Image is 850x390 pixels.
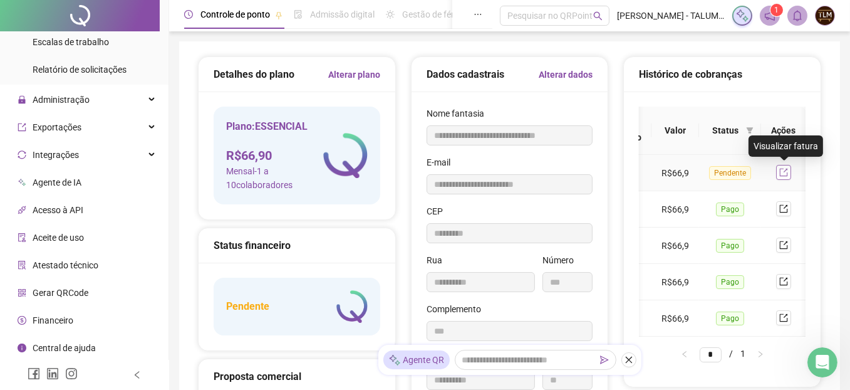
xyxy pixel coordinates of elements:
th: Ações [761,107,806,155]
span: Exportações [33,122,81,132]
span: [PERSON_NAME] - TALUMA INDUSTRIA E COMERCIO LTDA [617,9,725,23]
td: R$66,9 [651,228,699,264]
h5: Pendente [226,299,269,314]
span: Administração [33,95,90,105]
label: Número [542,253,582,267]
button: right [750,347,770,362]
label: Nome fantasia [427,107,492,120]
span: Gerar QRCode [33,288,88,298]
h5: Detalhes do plano [214,67,294,82]
td: R$66,9 [651,191,699,228]
span: info-circle [18,344,26,352]
label: CEP [427,204,451,218]
span: Gestão de férias [402,9,465,19]
img: 88373 [816,6,834,25]
h4: R$ 66,90 [226,147,323,164]
span: right [757,350,764,358]
a: Alterar plano [328,68,380,82]
div: Status financeiro [214,238,380,253]
div: Histórico de cobranças [639,66,806,82]
td: R$66,9 [651,155,699,191]
span: facebook [28,367,40,380]
span: Pago [716,203,744,216]
span: export [18,123,26,132]
span: lock [18,95,26,104]
span: bell [792,10,803,21]
a: Alterar dados [539,68,593,82]
sup: 1 [770,4,783,16]
img: sparkle-icon.fc2bf0ac1784a2077858766a79e2daf3.svg [388,354,401,367]
label: Complemento [427,302,489,316]
span: instagram [65,367,78,380]
span: Pago [716,312,744,325]
div: Proposta comercial [214,369,380,384]
button: left [675,347,695,362]
span: api [18,206,26,214]
span: filter [744,121,756,140]
span: sync [18,150,26,159]
span: export [779,241,788,250]
span: Escalas de trabalho [33,37,109,47]
span: export [779,277,788,286]
span: Status [709,124,741,137]
span: 1 [775,6,779,14]
td: R$66,9 [651,300,699,337]
span: clock-circle [184,10,193,19]
span: Financeiro [33,315,73,325]
span: left [681,350,688,358]
span: Central de ajuda [33,343,96,353]
span: export [779,204,788,213]
span: Aceite de uso [33,233,84,243]
span: Controle de ponto [200,9,270,19]
span: search [593,11,603,21]
span: Pago [716,275,744,289]
span: pushpin [275,11,282,19]
div: Agente QR [383,350,450,369]
span: send [600,356,609,364]
label: E-mail [427,155,459,169]
span: ellipsis [474,10,482,19]
div: Visualizar fatura [749,135,823,157]
li: 1/1 [700,347,745,362]
label: Rua [427,253,450,267]
h5: Plano: ESSENCIAL [226,119,323,134]
span: Admissão digital [310,9,375,19]
span: left [133,371,142,379]
span: solution [18,261,26,270]
span: sun [386,10,395,19]
span: filter [746,127,754,134]
span: Relatório de solicitações [33,65,127,75]
li: Próxima página [750,347,770,362]
h5: Dados cadastrais [427,67,504,82]
span: Integrações [33,150,79,160]
span: Agente de IA [33,177,81,187]
span: Pendente [709,166,751,180]
li: Página anterior [675,347,695,362]
span: Pago [716,239,744,253]
iframe: Intercom live chat [807,347,837,377]
td: R$66,9 [651,264,699,300]
span: file-done [294,10,303,19]
span: close [625,356,633,364]
span: Mensal - 1 a 10 colaboradores [226,164,323,192]
span: Acesso à API [33,205,83,215]
span: Atestado técnico [33,260,98,270]
span: qrcode [18,288,26,297]
span: notification [764,10,775,21]
span: export [779,314,788,322]
span: export [779,168,788,177]
img: logo-atual-colorida-simples.ef1a4d5a9bda94f4ab63.png [323,133,367,179]
span: / [729,349,733,359]
img: sparkle-icon.fc2bf0ac1784a2077858766a79e2daf3.svg [735,9,749,23]
span: audit [18,233,26,242]
span: dollar [18,316,26,325]
img: logo-atual-colorida-simples.ef1a4d5a9bda94f4ab63.png [336,290,368,323]
th: Valor [651,107,699,155]
span: linkedin [46,367,59,380]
